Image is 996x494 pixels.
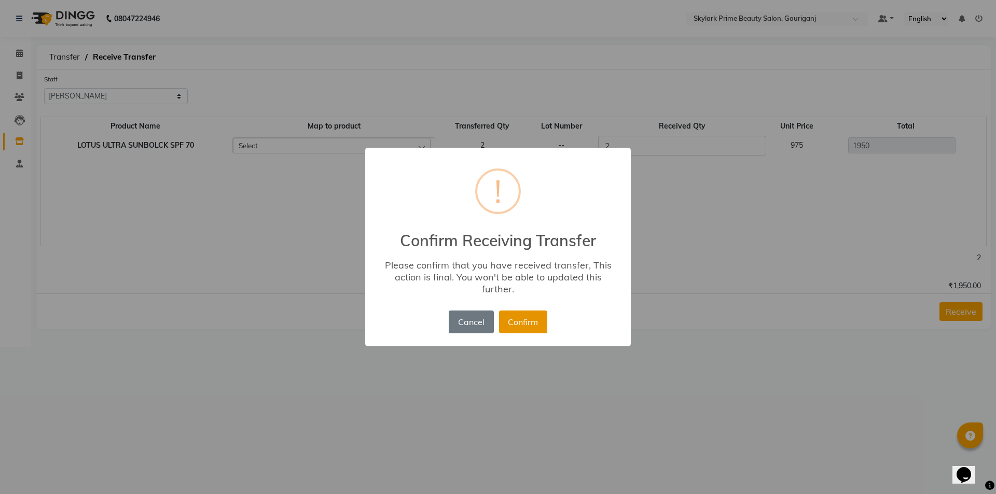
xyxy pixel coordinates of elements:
button: Confirm [499,310,547,333]
div: Please confirm that you have received transfer, This action is final. You won't be able to update... [380,259,616,295]
div: ! [494,171,502,212]
h2: Confirm Receiving Transfer [365,219,631,250]
button: Cancel [449,310,493,333]
iframe: chat widget [952,453,986,484]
